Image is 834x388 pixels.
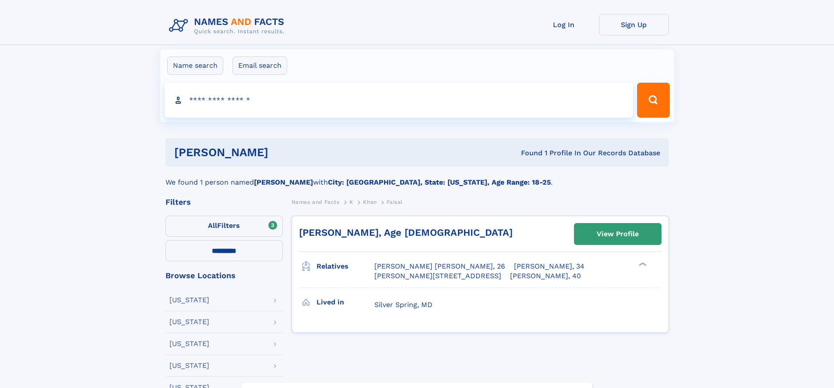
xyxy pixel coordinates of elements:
div: View Profile [597,224,639,244]
button: Search Button [637,83,669,118]
div: [US_STATE] [169,297,209,304]
a: [PERSON_NAME][STREET_ADDRESS] [374,271,501,281]
span: Khan [363,199,377,205]
div: [US_STATE] [169,318,209,325]
div: Browse Locations [165,272,283,280]
span: Faisal [387,199,403,205]
div: Filters [165,198,283,206]
b: [PERSON_NAME] [254,178,313,186]
div: [US_STATE] [169,340,209,347]
a: Khan [363,196,377,207]
a: Sign Up [599,14,669,35]
a: [PERSON_NAME], 40 [510,271,581,281]
h3: Lived in [317,295,374,310]
label: Filters [165,216,283,237]
a: [PERSON_NAME] [PERSON_NAME], 26 [374,262,505,271]
span: Silver Spring, MD [374,301,433,309]
b: City: [GEOGRAPHIC_DATA], State: [US_STATE], Age Range: 18-25 [328,178,551,186]
a: K [349,196,353,207]
a: View Profile [574,224,661,245]
label: Email search [232,56,287,75]
h3: Relatives [317,259,374,274]
label: Name search [167,56,223,75]
div: [US_STATE] [169,362,209,369]
input: search input [165,83,633,118]
img: Logo Names and Facts [165,14,292,38]
a: [PERSON_NAME], 34 [514,262,584,271]
a: Log In [529,14,599,35]
div: We found 1 person named with . [165,167,669,188]
h1: [PERSON_NAME] [174,147,395,158]
a: [PERSON_NAME], Age [DEMOGRAPHIC_DATA] [299,227,513,238]
div: ❯ [637,262,647,267]
div: Found 1 Profile In Our Records Database [394,148,660,158]
span: All [208,221,217,230]
a: Names and Facts [292,196,340,207]
span: K [349,199,353,205]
